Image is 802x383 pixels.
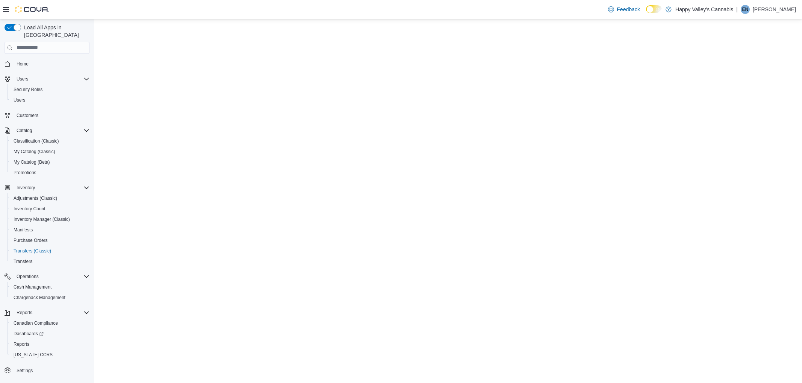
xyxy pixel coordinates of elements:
span: My Catalog (Classic) [14,149,55,155]
button: Users [8,95,92,105]
span: Load All Apps in [GEOGRAPHIC_DATA] [21,24,89,39]
button: [US_STATE] CCRS [8,350,92,360]
a: [US_STATE] CCRS [11,350,56,359]
button: Reports [2,307,92,318]
a: Classification (Classic) [11,137,62,146]
button: Inventory [2,182,92,193]
button: Transfers (Classic) [8,246,92,256]
span: Settings [17,368,33,374]
a: Dashboards [11,329,47,338]
a: Home [14,59,32,68]
button: Catalog [14,126,35,135]
p: | [736,5,738,14]
button: Inventory [14,183,38,192]
a: Transfers [11,257,35,266]
span: My Catalog (Classic) [11,147,89,156]
a: Transfers (Classic) [11,246,54,255]
span: Cash Management [14,284,52,290]
span: Promotions [11,168,89,177]
span: My Catalog (Beta) [14,159,50,165]
button: Users [14,74,31,84]
span: Manifests [11,225,89,234]
span: Classification (Classic) [14,138,59,144]
button: Cash Management [8,282,92,292]
a: Settings [14,366,36,375]
span: Inventory Manager (Classic) [14,216,70,222]
span: Adjustments (Classic) [11,194,89,203]
span: Reports [11,340,89,349]
a: Inventory Count [11,204,49,213]
span: Dashboards [14,331,44,337]
a: Chargeback Management [11,293,68,302]
span: Purchase Orders [11,236,89,245]
span: Home [17,61,29,67]
button: Inventory Count [8,204,92,214]
span: Reports [17,310,32,316]
a: Dashboards [8,328,92,339]
button: My Catalog (Beta) [8,157,92,167]
span: Transfers [14,258,32,264]
button: My Catalog (Classic) [8,146,92,157]
span: Transfers [11,257,89,266]
a: My Catalog (Classic) [11,147,58,156]
a: My Catalog (Beta) [11,158,53,167]
span: Manifests [14,227,33,233]
span: My Catalog (Beta) [11,158,89,167]
a: Inventory Manager (Classic) [11,215,73,224]
span: Home [14,59,89,68]
span: Users [11,96,89,105]
button: Promotions [8,167,92,178]
span: Customers [17,112,38,119]
a: Users [11,96,28,105]
span: Security Roles [14,87,42,93]
span: Transfers (Classic) [14,248,51,254]
span: Inventory Count [14,206,45,212]
span: Operations [14,272,89,281]
span: Promotions [14,170,36,176]
a: Customers [14,111,41,120]
span: Settings [14,365,89,375]
span: EN [742,5,749,14]
button: Chargeback Management [8,292,92,303]
button: Reports [14,308,35,317]
span: Feedback [617,6,640,13]
div: Ezra Nickel [741,5,750,14]
button: Canadian Compliance [8,318,92,328]
button: Operations [14,272,42,281]
span: Classification (Classic) [11,137,89,146]
a: Cash Management [11,283,55,292]
span: Reports [14,341,29,347]
span: Purchase Orders [14,237,48,243]
a: Canadian Compliance [11,319,61,328]
button: Security Roles [8,84,92,95]
p: Happy Valley's Cannabis [675,5,733,14]
a: Feedback [605,2,643,17]
button: Users [2,74,92,84]
span: Catalog [17,128,32,134]
button: Adjustments (Classic) [8,193,92,204]
span: Inventory [17,185,35,191]
span: Operations [17,274,39,280]
span: Users [17,76,28,82]
button: Manifests [8,225,92,235]
span: Users [14,97,25,103]
span: Adjustments (Classic) [14,195,57,201]
a: Purchase Orders [11,236,51,245]
button: Customers [2,110,92,121]
button: Transfers [8,256,92,267]
span: Chargeback Management [11,293,89,302]
span: Chargeback Management [14,295,65,301]
span: Cash Management [11,283,89,292]
a: Adjustments (Classic) [11,194,60,203]
p: [PERSON_NAME] [753,5,796,14]
button: Purchase Orders [8,235,92,246]
a: Reports [11,340,32,349]
button: Settings [2,365,92,375]
span: Users [14,74,89,84]
span: Reports [14,308,89,317]
span: Inventory Count [11,204,89,213]
span: Inventory Manager (Classic) [11,215,89,224]
a: Manifests [11,225,36,234]
span: Transfers (Classic) [11,246,89,255]
span: Customers [14,111,89,120]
